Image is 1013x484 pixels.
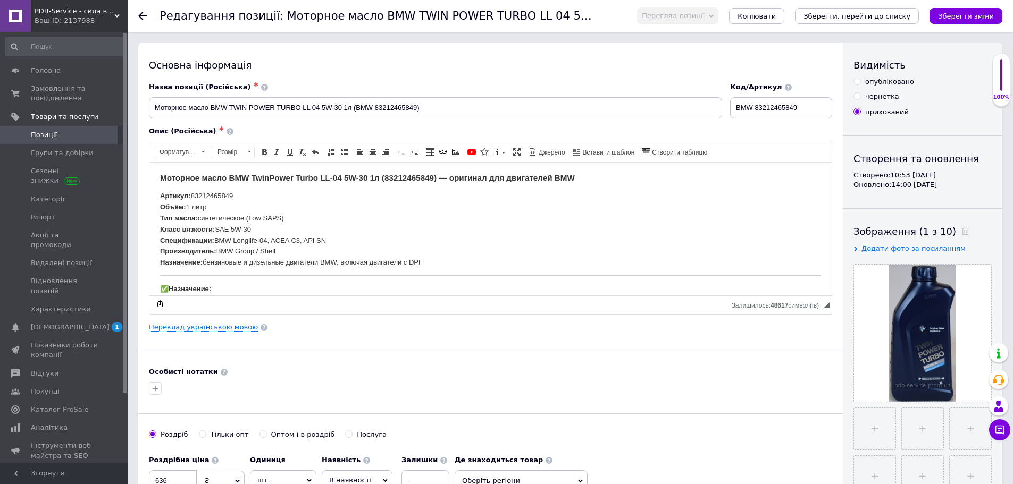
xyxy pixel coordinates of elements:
[35,6,114,16] span: PDB-Service - сила всередині кожного двигуна
[325,146,337,158] a: Вставити/видалити нумерований список
[571,146,637,158] a: Вставити шаблон
[581,148,635,157] span: Вставити шаблон
[537,148,565,157] span: Джерело
[309,146,321,158] a: Повернути (Ctrl+Z)
[437,146,449,158] a: Вставити/Редагувати посилання (Ctrl+L)
[650,148,707,157] span: Створити таблицю
[219,125,224,132] span: ✱
[149,58,832,72] div: Основна інформація
[989,419,1010,440] button: Чат з покупцем
[853,152,992,165] div: Створення та оновлення
[138,12,147,20] div: Повернутися назад
[11,11,425,20] strong: Моторное масло BMW TwinPower Turbo LL-04 5W-30 1л (83212465849) — оригинал для двигателей BMW
[11,11,672,359] body: Редактор, EB138037-AFCB-433E-BF14-181E657DD9E1
[11,52,48,60] strong: Тип масла:
[354,146,366,158] a: По лівому краю
[640,146,709,158] a: Створити таблицю
[258,146,270,158] a: Жирний (Ctrl+B)
[35,16,128,26] div: Ваш ID: 2137988
[738,12,776,20] span: Копіювати
[160,10,749,22] h1: Редагування позиції: Моторное масло BMW TWIN POWER TURBO LL 04 5W-30 1л (BMW 83212465849)
[357,430,387,439] div: Послуга
[31,322,110,332] span: [DEMOGRAPHIC_DATA]
[424,146,436,158] a: Таблиця
[993,94,1010,101] div: 100%
[795,8,919,24] button: Зберегти, перейти до списку
[31,258,92,268] span: Видалені позиції
[212,146,244,158] span: Розмір
[271,430,335,439] div: Оптом і в роздріб
[730,83,782,91] span: Код/Артикул
[31,194,64,204] span: Категорії
[11,122,672,131] h4: ✅
[149,97,722,118] input: Наприклад, H&M жіноча сукня зелена 38 розмір вечірня максі з блискітками
[271,146,283,158] a: Курсив (Ctrl+I)
[154,146,208,158] a: Форматування
[824,302,830,308] span: Потягніть для зміни розмірів
[31,369,58,378] span: Відгуки
[491,146,507,158] a: Вставити повідомлення
[161,430,188,439] div: Роздріб
[154,146,198,158] span: Форматування
[380,146,391,158] a: По правому краю
[865,107,909,117] div: прихований
[11,40,37,48] strong: Объём:
[11,74,65,82] strong: Спецификации:
[853,225,992,238] div: Зображення (1 з 10)
[31,213,55,222] span: Імпорт
[396,146,407,158] a: Зменшити відступ
[31,231,98,250] span: Акції та промокоди
[338,146,350,158] a: Вставити/видалити маркований список
[938,12,994,20] i: Зберегти зміни
[31,166,98,185] span: Сезонні знижки
[729,8,784,24] button: Копіювати
[853,58,992,72] div: Видимість
[31,405,88,414] span: Каталог ProSale
[853,171,992,180] div: Створено: 10:53 [DATE]
[5,37,125,56] input: Пошук
[112,322,122,332] span: 1
[149,368,218,376] b: Особисті нотатки
[19,122,62,130] strong: Назначение:
[992,53,1010,107] div: 100% Якість заповнення
[511,146,523,158] a: Максимізувати
[31,66,61,75] span: Головна
[865,92,899,101] div: чернетка
[11,28,672,106] p: 83212465849 1 литр синтетическое (Low SAPS) SAE 5W-30 BMW Longlife-04, ACEA C3, API SN BMW Group ...
[732,299,824,309] div: Кiлькiсть символiв
[211,430,249,439] div: Тільки опт
[250,456,286,464] b: Одиниця
[11,96,53,104] strong: Назначение:
[149,456,209,464] b: Роздрібна ціна
[11,29,41,37] strong: Артикул:
[154,298,166,310] a: Зробити резервну копію зараз
[31,276,98,295] span: Відновлення позицій
[149,163,832,295] iframe: Редактор, EB138037-AFCB-433E-BF14-181E657DD9E1
[149,323,258,332] a: Переклад українською мовою
[803,12,910,20] i: Зберегти, перейти до списку
[455,456,543,464] b: Де знаходиться товар
[31,148,94,158] span: Групи та добірки
[31,130,57,140] span: Позиції
[450,146,462,158] a: Зображення
[861,244,966,252] span: Додати фото за посиланням
[31,112,98,122] span: Товари та послуги
[329,476,372,484] span: В наявності
[254,81,258,88] span: ✱
[31,423,68,432] span: Аналітика
[149,83,251,91] span: Назва позиції (Російська)
[31,304,91,314] span: Характеристики
[297,146,308,158] a: Видалити форматування
[149,127,216,135] span: Опис (Російська)
[367,146,379,158] a: По центру
[31,387,60,396] span: Покупці
[212,146,255,158] a: Розмір
[31,341,98,360] span: Показники роботи компанії
[642,12,705,20] span: Перегляд позиції
[322,456,361,464] b: Наявність
[865,77,914,87] div: опубліковано
[479,146,490,158] a: Вставити іконку
[284,146,296,158] a: Підкреслений (Ctrl+U)
[527,146,567,158] a: Джерело
[11,84,67,92] strong: Производитель:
